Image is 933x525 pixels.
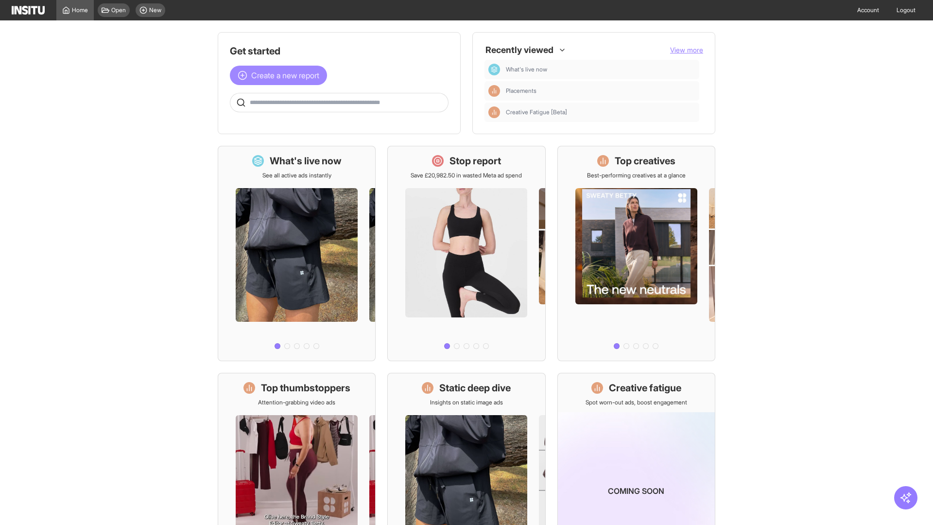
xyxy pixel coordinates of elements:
[230,44,449,58] h1: Get started
[218,146,376,361] a: What's live nowSee all active ads instantly
[261,381,350,395] h1: Top thumbstoppers
[430,399,503,406] p: Insights on static image ads
[615,154,675,168] h1: Top creatives
[270,154,342,168] h1: What's live now
[387,146,545,361] a: Stop reportSave £20,982.50 in wasted Meta ad spend
[506,108,567,116] span: Creative Fatigue [Beta]
[258,399,335,406] p: Attention-grabbing video ads
[557,146,715,361] a: Top creativesBest-performing creatives at a glance
[12,6,45,15] img: Logo
[449,154,501,168] h1: Stop report
[670,46,703,54] span: View more
[488,85,500,97] div: Insights
[251,70,319,81] span: Create a new report
[111,6,126,14] span: Open
[506,66,547,73] span: What's live now
[72,6,88,14] span: Home
[230,66,327,85] button: Create a new report
[411,172,522,179] p: Save £20,982.50 in wasted Meta ad spend
[587,172,686,179] p: Best-performing creatives at a glance
[262,172,331,179] p: See all active ads instantly
[488,64,500,75] div: Dashboard
[149,6,161,14] span: New
[439,381,511,395] h1: Static deep dive
[506,66,695,73] span: What's live now
[506,87,695,95] span: Placements
[488,106,500,118] div: Insights
[506,108,695,116] span: Creative Fatigue [Beta]
[670,45,703,55] button: View more
[506,87,536,95] span: Placements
